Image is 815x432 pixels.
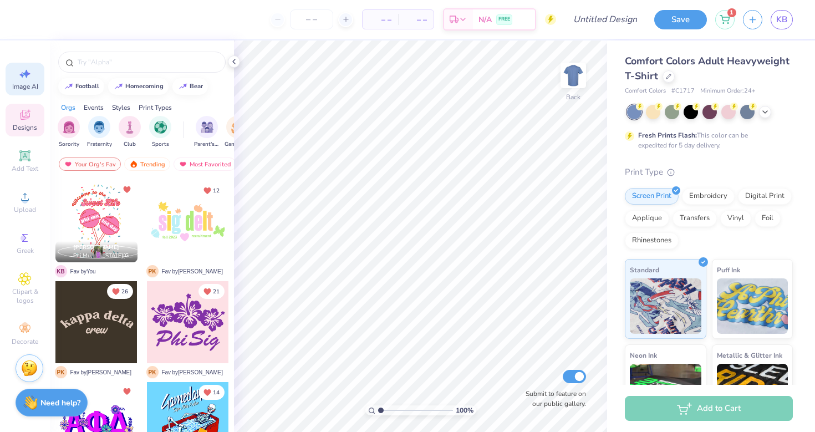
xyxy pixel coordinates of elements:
div: filter for Parent's Weekend [194,116,220,149]
div: Digital Print [738,188,792,205]
label: Submit to feature on our public gallery. [519,389,586,409]
span: Neon Ink [630,349,657,361]
div: Rhinestones [625,232,679,249]
div: Screen Print [625,188,679,205]
div: filter for Sorority [58,116,80,149]
div: filter for Game Day [225,116,250,149]
div: filter for Sports [149,116,171,149]
img: Neon Ink [630,364,701,419]
div: Styles [112,103,130,113]
button: filter button [149,116,171,149]
div: Applique [625,210,669,227]
span: – – [405,14,427,26]
span: Clipart & logos [6,287,44,305]
span: Fav by You [70,267,96,276]
strong: Fresh Prints Flash: [638,131,697,140]
img: most_fav.gif [179,160,187,168]
input: Untitled Design [564,8,646,31]
img: Puff Ink [717,278,788,334]
img: Game Day Image [231,121,244,134]
span: Image AI [12,82,38,91]
a: KB [771,10,793,29]
div: Most Favorited [174,157,236,171]
img: trend_line.gif [64,83,73,90]
input: – – [290,9,333,29]
span: Minimum Order: 24 + [700,87,756,96]
span: # C1717 [671,87,695,96]
img: Parent's Weekend Image [201,121,213,134]
img: Fraternity Image [93,121,105,134]
div: filter for Club [119,116,141,149]
button: filter button [225,116,250,149]
span: [PERSON_NAME] [73,243,119,251]
img: trending.gif [129,160,138,168]
span: Designs [13,123,37,132]
button: homecoming [108,78,169,95]
span: N/A [478,14,492,26]
span: – – [369,14,391,26]
span: FREE [498,16,510,23]
img: most_fav.gif [64,160,73,168]
img: Metallic & Glitter Ink [717,364,788,419]
button: bear [172,78,208,95]
span: Greek [17,246,34,255]
div: Trending [124,157,170,171]
button: Save [654,10,707,29]
div: homecoming [125,83,164,89]
img: trend_line.gif [179,83,187,90]
div: Back [566,92,580,102]
div: Transfers [673,210,717,227]
img: Club Image [124,121,136,134]
span: P K [146,265,159,277]
div: bear [190,83,203,89]
span: Club [124,140,136,149]
div: Print Types [139,103,172,113]
span: Fraternity [87,140,112,149]
span: Add Text [12,164,38,173]
span: Metallic & Glitter Ink [717,349,782,361]
span: Fav by [PERSON_NAME] [162,368,223,377]
img: Sorority Image [63,121,75,134]
div: Foil [755,210,781,227]
span: Decorate [12,337,38,346]
button: Unlike [120,183,134,196]
span: K B [55,265,67,277]
span: Fav by [PERSON_NAME] [162,267,223,276]
div: Your Org's Fav [59,157,121,171]
span: Comfort Colors Adult Heavyweight T-Shirt [625,54,789,83]
button: filter button [87,116,112,149]
div: Orgs [61,103,75,113]
span: 1 [727,8,736,17]
span: KB [776,13,787,26]
input: Try "Alpha" [77,57,218,68]
span: Fav by [PERSON_NAME] [70,368,131,377]
div: Embroidery [682,188,735,205]
span: Standard [630,264,659,276]
span: P K [55,366,67,378]
span: Parent's Weekend [194,140,220,149]
div: Events [84,103,104,113]
div: football [75,83,99,89]
button: filter button [58,116,80,149]
span: Sorority [59,140,79,149]
div: This color can be expedited for 5 day delivery. [638,130,775,150]
img: trend_line.gif [114,83,123,90]
span: P K [146,366,159,378]
span: Phi Mu, [US_STATE][GEOGRAPHIC_DATA] [73,252,133,260]
img: Standard [630,278,701,334]
span: Puff Ink [717,264,740,276]
div: filter for Fraternity [87,116,112,149]
span: Comfort Colors [625,87,666,96]
span: 100 % [456,405,473,415]
span: Game Day [225,140,250,149]
button: filter button [119,116,141,149]
span: Upload [14,205,36,214]
img: Sports Image [154,121,167,134]
strong: Need help? [40,398,80,408]
div: Vinyl [720,210,751,227]
button: football [58,78,104,95]
span: Sports [152,140,169,149]
div: Print Type [625,166,793,179]
button: filter button [194,116,220,149]
img: Back [562,64,584,87]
